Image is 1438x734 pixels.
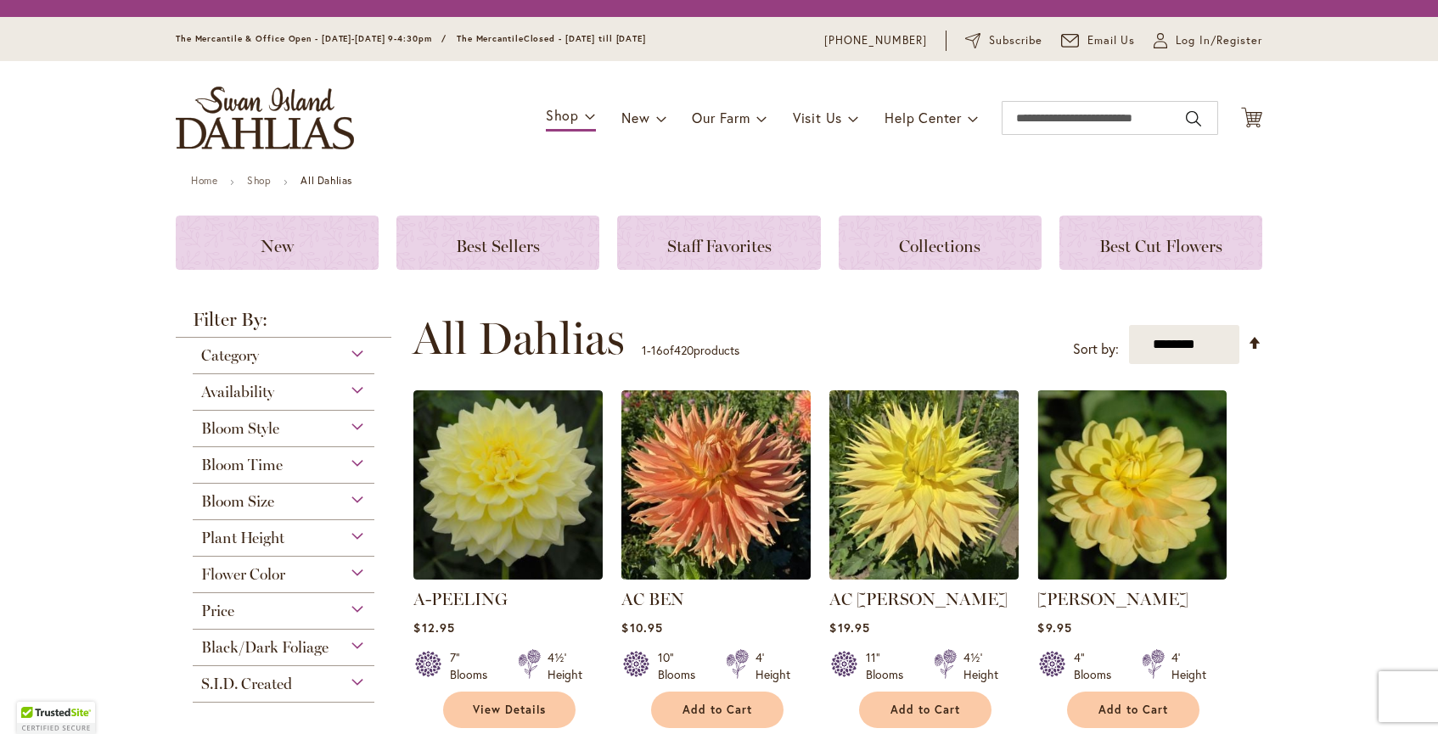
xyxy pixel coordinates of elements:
a: Shop [247,174,271,187]
span: Our Farm [692,109,750,126]
a: store logo [176,87,354,149]
span: Visit Us [793,109,842,126]
span: New [261,236,294,256]
a: Staff Favorites [617,216,820,270]
span: Staff Favorites [667,236,772,256]
div: 10" Blooms [658,649,705,683]
a: Best Cut Flowers [1059,216,1262,270]
span: The Mercantile & Office Open - [DATE]-[DATE] 9-4:30pm / The Mercantile [176,33,524,44]
span: Add to Cart [682,703,752,717]
span: Log In/Register [1176,32,1262,49]
div: 4½' Height [963,649,998,683]
a: Subscribe [965,32,1042,49]
span: Black/Dark Foliage [201,638,329,657]
span: 1 [642,342,647,358]
span: Flower Color [201,565,285,584]
span: Category [201,346,259,365]
span: Best Cut Flowers [1099,236,1222,256]
button: Add to Cart [651,692,784,728]
label: Sort by: [1073,333,1119,365]
img: AC BEN [621,390,811,580]
div: 4' Height [1171,649,1206,683]
span: $12.95 [413,619,454,636]
a: Best Sellers [396,216,599,270]
span: Add to Cart [1098,703,1168,717]
span: Collections [899,236,980,256]
span: S.I.D. Created [201,675,292,693]
button: Add to Cart [859,692,991,728]
span: Best Sellers [456,236,540,256]
a: View Details [443,692,576,728]
span: Closed - [DATE] till [DATE] [524,33,646,44]
a: AC [PERSON_NAME] [829,589,1008,609]
a: Home [191,174,217,187]
span: Bloom Time [201,456,283,474]
strong: Filter By: [176,311,391,338]
img: AHOY MATEY [1037,390,1227,580]
span: $10.95 [621,619,662,636]
div: 4' Height [756,649,790,683]
span: Bloom Style [201,419,279,438]
span: Bloom Size [201,492,274,511]
a: Email Us [1061,32,1136,49]
span: All Dahlias [413,313,625,364]
span: View Details [473,703,546,717]
div: 4½' Height [548,649,582,683]
div: 11" Blooms [866,649,913,683]
span: New [621,109,649,126]
span: 16 [651,342,663,358]
span: Availability [201,383,274,401]
span: Email Us [1087,32,1136,49]
a: A-PEELING [413,589,508,609]
span: Add to Cart [890,703,960,717]
strong: All Dahlias [301,174,352,187]
a: New [176,216,379,270]
a: Log In/Register [1154,32,1262,49]
img: A-Peeling [413,390,603,580]
a: AHOY MATEY [1037,567,1227,583]
span: Plant Height [201,529,284,547]
span: Price [201,602,234,620]
a: [PERSON_NAME] [1037,589,1188,609]
span: $9.95 [1037,619,1071,636]
span: $19.95 [829,619,869,636]
span: 420 [674,342,694,358]
button: Add to Cart [1067,692,1199,728]
a: AC Jeri [829,567,1019,583]
span: Shop [546,106,579,124]
div: 4" Blooms [1074,649,1121,683]
a: AC BEN [621,589,684,609]
p: - of products [642,337,739,364]
a: A-Peeling [413,567,603,583]
div: 7" Blooms [450,649,497,683]
span: Subscribe [989,32,1042,49]
a: Collections [839,216,1042,270]
span: Help Center [885,109,962,126]
iframe: Launch Accessibility Center [13,674,60,721]
img: AC Jeri [829,390,1019,580]
a: AC BEN [621,567,811,583]
a: [PHONE_NUMBER] [824,32,927,49]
